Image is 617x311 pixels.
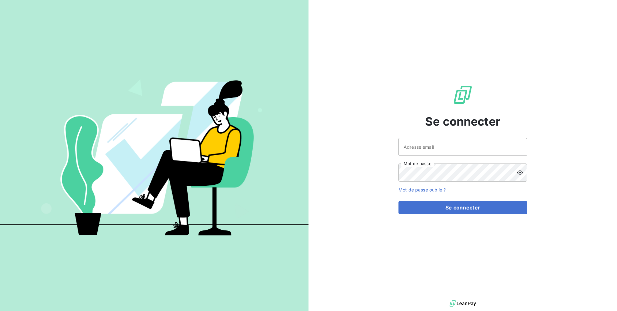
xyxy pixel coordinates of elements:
button: Se connecter [398,201,527,214]
input: placeholder [398,138,527,156]
img: logo [450,299,476,308]
img: Logo LeanPay [452,84,473,105]
span: Se connecter [425,113,500,130]
a: Mot de passe oublié ? [398,187,446,192]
